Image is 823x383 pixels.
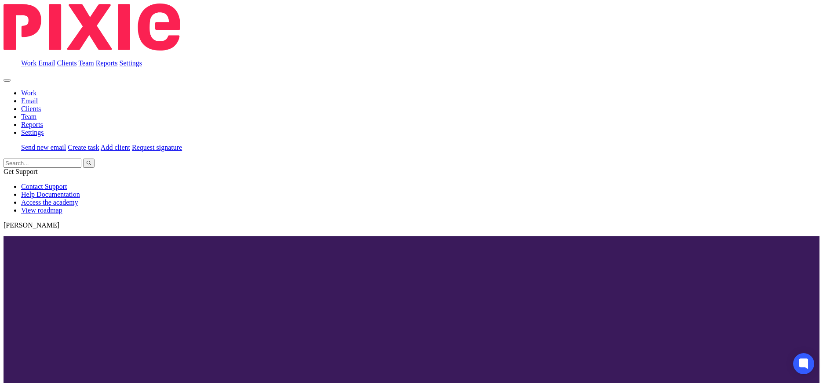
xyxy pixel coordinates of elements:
a: Create task [68,144,99,151]
a: Email [21,97,38,105]
a: Access the academy [21,199,78,206]
img: Pixie [4,4,180,51]
a: Add client [101,144,130,151]
a: Contact Support [21,183,67,190]
a: Settings [21,129,44,136]
button: Search [83,159,95,168]
a: Settings [120,59,142,67]
a: Team [78,59,94,67]
a: Clients [21,105,41,112]
a: Work [21,89,36,97]
input: Search [4,159,81,168]
a: Send new email [21,144,66,151]
a: Reports [21,121,43,128]
p: [PERSON_NAME] [4,221,819,229]
a: Email [38,59,55,67]
a: View roadmap [21,206,62,214]
a: Help Documentation [21,191,80,198]
a: Clients [57,59,76,67]
a: Work [21,59,36,67]
a: Request signature [132,144,182,151]
a: Reports [96,59,118,67]
a: Team [21,113,36,120]
span: Get Support [4,168,38,175]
